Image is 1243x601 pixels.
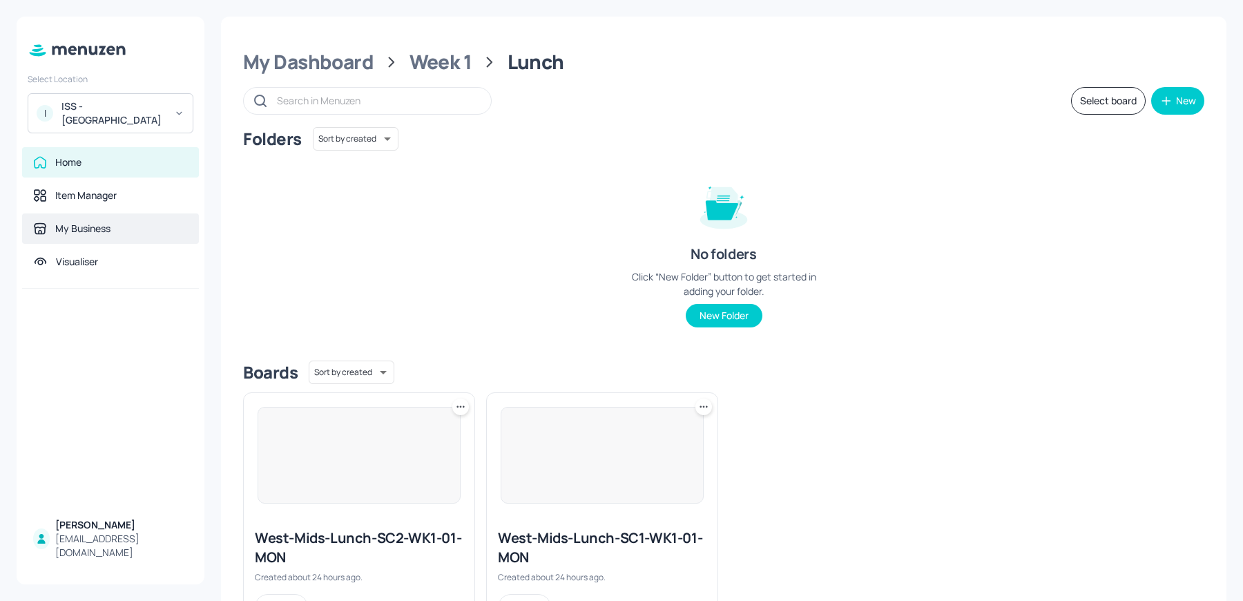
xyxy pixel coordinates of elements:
[498,528,706,567] div: West-Mids-Lunch-SC1-WK1-01-MON
[1071,87,1146,115] button: Select board
[1176,96,1196,106] div: New
[55,155,81,169] div: Home
[498,571,706,583] div: Created about 24 hours ago.
[55,532,188,560] div: [EMAIL_ADDRESS][DOMAIN_NAME]
[37,105,53,122] div: I
[686,304,762,327] button: New Folder
[55,518,188,532] div: [PERSON_NAME]
[409,50,472,75] div: Week 1
[508,50,564,75] div: Lunch
[309,359,394,386] div: Sort by created
[255,571,463,583] div: Created about 24 hours ago.
[691,245,756,264] div: No folders
[620,269,827,298] div: Click “New Folder” button to get started in adding your folder.
[243,128,302,150] div: Folders
[277,90,477,111] input: Search in Menuzen
[255,528,463,567] div: West-Mids-Lunch-SC2-WK1-01-MON
[28,73,193,85] div: Select Location
[56,255,98,269] div: Visualiser
[61,99,166,127] div: ISS - [GEOGRAPHIC_DATA]
[1151,87,1204,115] button: New
[243,50,374,75] div: My Dashboard
[313,125,398,153] div: Sort by created
[689,170,758,239] img: folder-empty
[243,361,298,383] div: Boards
[55,222,110,236] div: My Business
[55,189,117,202] div: Item Manager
